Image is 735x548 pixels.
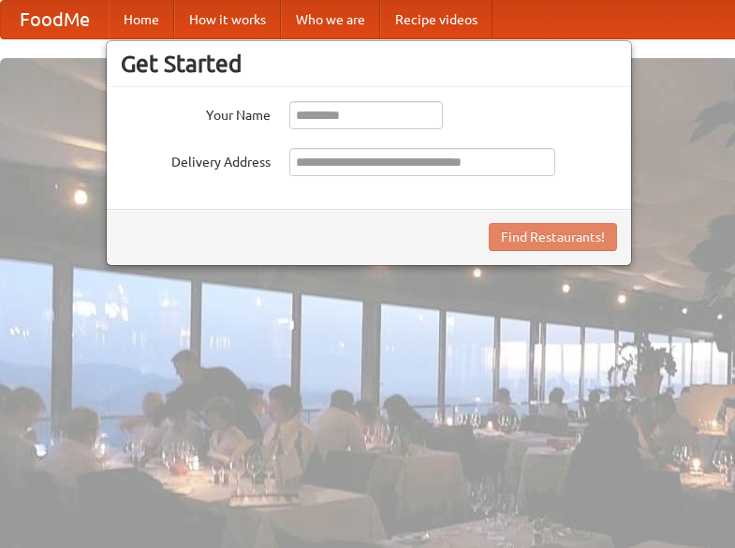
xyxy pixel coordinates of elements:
[281,1,380,38] a: Who we are
[489,223,617,251] button: Find Restaurants!
[121,101,271,125] label: Your Name
[174,1,281,38] a: How it works
[380,1,492,38] a: Recipe videos
[109,1,174,38] a: Home
[121,50,617,78] h3: Get Started
[1,1,109,38] a: FoodMe
[121,148,271,171] label: Delivery Address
